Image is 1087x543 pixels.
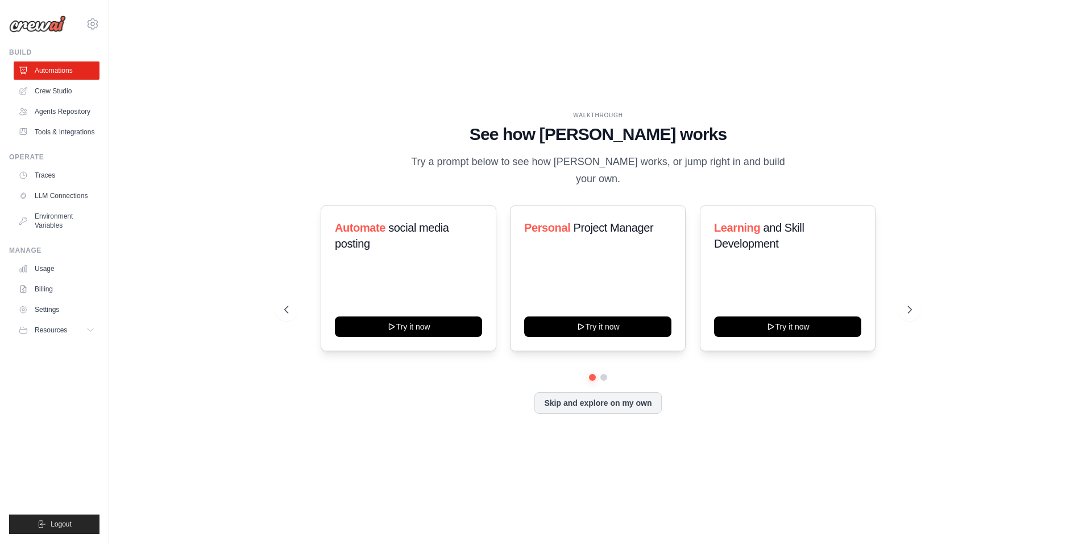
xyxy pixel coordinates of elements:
a: Crew Studio [14,82,99,100]
span: and Skill Development [714,221,804,250]
span: Project Manager [574,221,654,234]
a: Traces [14,166,99,184]
div: Build [9,48,99,57]
h1: See how [PERSON_NAME] works [284,124,912,145]
span: Logout [51,520,72,529]
a: Usage [14,260,99,278]
button: Try it now [524,316,671,337]
button: Try it now [714,316,861,337]
a: Automations [14,61,99,80]
button: Skip and explore on my own [534,392,661,414]
span: social media posting [335,221,449,250]
span: Personal [524,221,570,234]
div: Manage [9,246,99,255]
a: Agents Repository [14,102,99,121]
div: Operate [9,153,99,162]
span: Automate [335,221,385,234]
button: Logout [9,515,99,534]
span: Learning [714,221,760,234]
a: Settings [14,301,99,319]
a: Billing [14,280,99,298]
p: Try a prompt below to see how [PERSON_NAME] works, or jump right in and build your own. [407,154,789,187]
button: Resources [14,321,99,339]
img: Logo [9,15,66,32]
a: Tools & Integrations [14,123,99,141]
div: WALKTHROUGH [284,111,912,120]
a: LLM Connections [14,187,99,205]
span: Resources [35,326,67,335]
button: Try it now [335,316,482,337]
a: Environment Variables [14,207,99,235]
